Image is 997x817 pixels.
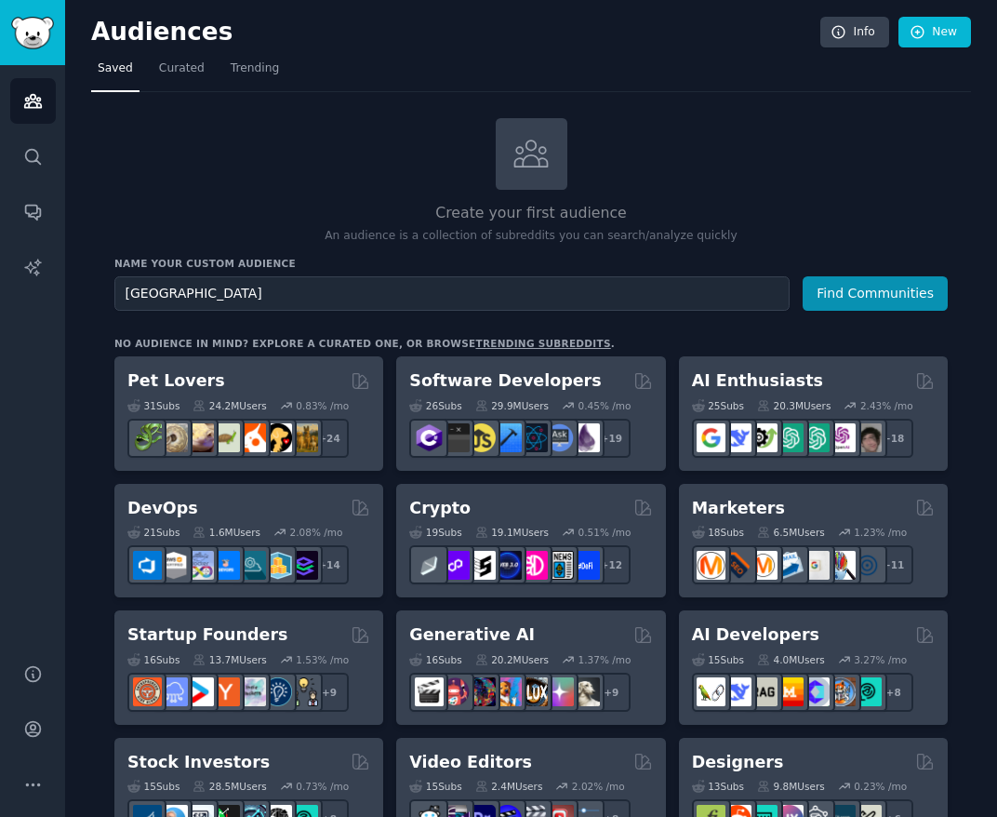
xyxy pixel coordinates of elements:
img: learnjavascript [467,423,496,452]
img: CryptoNews [545,551,574,580]
img: aivideo [415,677,444,706]
div: 3.27 % /mo [854,653,907,666]
div: 6.5M Users [757,526,825,539]
button: Find Communities [803,276,948,311]
img: dalle2 [441,677,470,706]
img: herpetology [133,423,162,452]
h3: Name your custom audience [114,257,948,270]
div: + 11 [874,545,913,584]
img: leopardgeckos [185,423,214,452]
div: + 12 [592,545,631,584]
div: 28.5M Users [193,780,266,793]
div: 26 Sub s [409,399,461,412]
img: OpenAIDev [827,423,856,452]
img: PetAdvice [263,423,292,452]
div: 9.8M Users [757,780,825,793]
img: Docker_DevOps [185,551,214,580]
img: llmops [827,677,856,706]
div: 0.73 % /mo [296,780,349,793]
img: content_marketing [697,551,725,580]
img: reactnative [519,423,548,452]
img: chatgpt_promptDesign [775,423,804,452]
div: 1.37 % /mo [578,653,631,666]
img: ycombinator [211,677,240,706]
img: GoogleGeminiAI [697,423,725,452]
img: AskComputerScience [545,423,574,452]
img: csharp [415,423,444,452]
div: 16 Sub s [409,653,461,666]
img: Entrepreneurship [263,677,292,706]
img: aws_cdk [263,551,292,580]
div: 2.02 % /mo [572,780,625,793]
img: OpenSourceAI [801,677,830,706]
h2: Stock Investors [127,751,270,774]
h2: Crypto [409,497,471,520]
img: GummySearch logo [11,17,54,49]
img: DeepSeek [723,423,751,452]
div: 19.1M Users [475,526,549,539]
h2: Video Editors [409,751,532,774]
h2: Startup Founders [127,623,287,647]
h2: Software Developers [409,369,601,393]
div: + 24 [310,419,349,458]
img: OnlineMarketing [853,551,882,580]
img: elixir [571,423,600,452]
div: 15 Sub s [409,780,461,793]
img: starryai [545,677,574,706]
img: indiehackers [237,677,266,706]
img: chatgpt_prompts_ [801,423,830,452]
a: Trending [224,54,286,92]
img: turtle [211,423,240,452]
div: 31 Sub s [127,399,179,412]
h2: DevOps [127,497,198,520]
img: sdforall [493,677,522,706]
img: startup [185,677,214,706]
div: 18 Sub s [692,526,744,539]
div: + 14 [310,545,349,584]
div: 20.2M Users [475,653,549,666]
div: + 9 [310,673,349,712]
div: + 8 [874,673,913,712]
h2: Marketers [692,497,785,520]
img: DreamBooth [571,677,600,706]
img: iOSProgramming [493,423,522,452]
input: Pick a short name, like "Digital Marketers" or "Movie-Goers" [114,276,790,311]
img: ethstaker [467,551,496,580]
div: + 19 [592,419,631,458]
h2: Audiences [91,18,820,47]
h2: AI Enthusiasts [692,369,823,393]
div: 4.0M Users [757,653,825,666]
div: 20.3M Users [757,399,831,412]
div: 0.83 % /mo [296,399,349,412]
div: 16 Sub s [127,653,179,666]
div: 2.4M Users [475,780,543,793]
span: Curated [159,60,205,77]
img: SaaS [159,677,188,706]
img: Rag [749,677,778,706]
img: growmybusiness [289,677,318,706]
h2: Designers [692,751,784,774]
img: ethfinance [415,551,444,580]
img: AWS_Certified_Experts [159,551,188,580]
img: ArtificalIntelligence [853,423,882,452]
img: googleads [801,551,830,580]
img: EntrepreneurRideAlong [133,677,162,706]
p: An audience is a collection of subreddits you can search/analyze quickly [114,228,948,245]
div: 0.51 % /mo [578,526,631,539]
img: 0xPolygon [441,551,470,580]
img: DeepSeek [723,677,751,706]
div: 13 Sub s [692,780,744,793]
div: 2.08 % /mo [290,526,343,539]
img: cockatiel [237,423,266,452]
img: defiblockchain [519,551,548,580]
a: Info [820,17,889,48]
h2: Generative AI [409,623,535,647]
img: deepdream [467,677,496,706]
div: + 18 [874,419,913,458]
img: software [441,423,470,452]
a: New [898,17,971,48]
img: ballpython [159,423,188,452]
div: 0.45 % /mo [578,399,631,412]
h2: AI Developers [692,623,819,647]
div: 25 Sub s [692,399,744,412]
